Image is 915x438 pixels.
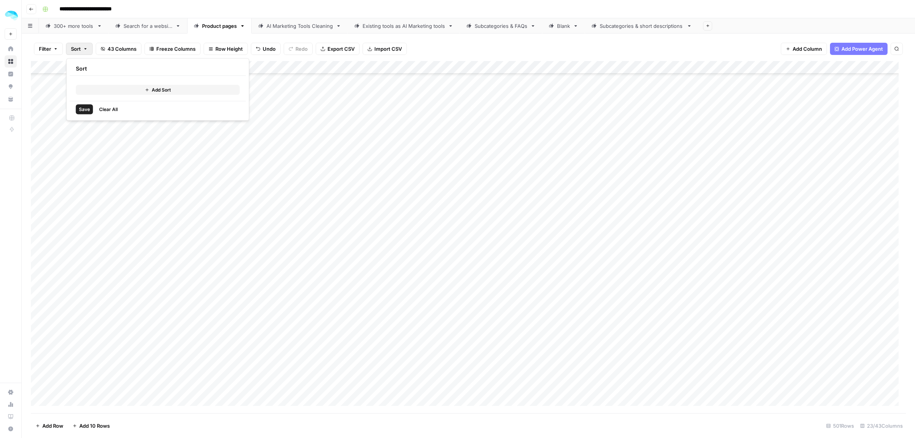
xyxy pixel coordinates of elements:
div: Subcategories & short descriptions [600,22,684,30]
a: Blank [542,18,585,34]
span: Undo [263,45,276,53]
div: Existing tools as AI Marketing tools [363,22,445,30]
a: AI Marketing Tools Cleaning [252,18,348,34]
div: 300+ more tools [54,22,94,30]
button: Freeze Columns [144,43,201,55]
button: Add 10 Rows [68,420,114,432]
a: Existing tools as AI Marketing tools [348,18,460,34]
a: Search for a website [109,18,187,34]
button: Help + Support [5,423,17,435]
a: Opportunities [5,81,17,93]
div: Sort [70,62,246,76]
span: Add 10 Rows [79,422,110,430]
span: Row Height [215,45,243,53]
div: Sort [66,58,249,121]
span: Redo [295,45,308,53]
button: Add Column [781,43,827,55]
span: Add Column [793,45,822,53]
a: Learning Hub [5,411,17,423]
span: Filter [39,45,51,53]
div: Search for a website [124,22,172,30]
button: Sort [66,43,93,55]
a: Home [5,43,17,55]
a: Browse [5,55,17,68]
button: Undo [251,43,281,55]
div: AI Marketing Tools Cleaning [266,22,333,30]
span: Add Sort [152,87,171,93]
button: Save [76,105,93,114]
button: Filter [34,43,63,55]
button: Import CSV [363,43,407,55]
a: Subcategories & FAQs [460,18,542,34]
span: Clear All [99,106,118,113]
img: ColdiQ Logo [5,9,18,23]
span: Freeze Columns [156,45,196,53]
button: Add Row [31,420,68,432]
div: Blank [557,22,570,30]
button: Row Height [204,43,248,55]
span: Sort [71,45,81,53]
span: 43 Columns [108,45,136,53]
button: Redo [284,43,313,55]
span: Save [79,106,90,113]
button: Workspace: ColdiQ [5,6,17,25]
button: Add Power Agent [830,43,888,55]
button: Export CSV [316,43,360,55]
div: Subcategories & FAQs [475,22,527,30]
a: Usage [5,398,17,411]
a: Insights [5,68,17,80]
a: Subcategories & short descriptions [585,18,698,34]
span: Export CSV [327,45,355,53]
a: 300+ more tools [39,18,109,34]
button: Add Sort [76,85,240,95]
button: Clear All [96,105,121,114]
button: 43 Columns [96,43,141,55]
span: Import CSV [374,45,402,53]
div: 23/43 Columns [857,420,906,432]
span: Add Power Agent [841,45,883,53]
span: Add Row [42,422,63,430]
a: Product pages [187,18,252,34]
a: Your Data [5,93,17,105]
div: Product pages [202,22,237,30]
a: Settings [5,386,17,398]
div: 501 Rows [823,420,857,432]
